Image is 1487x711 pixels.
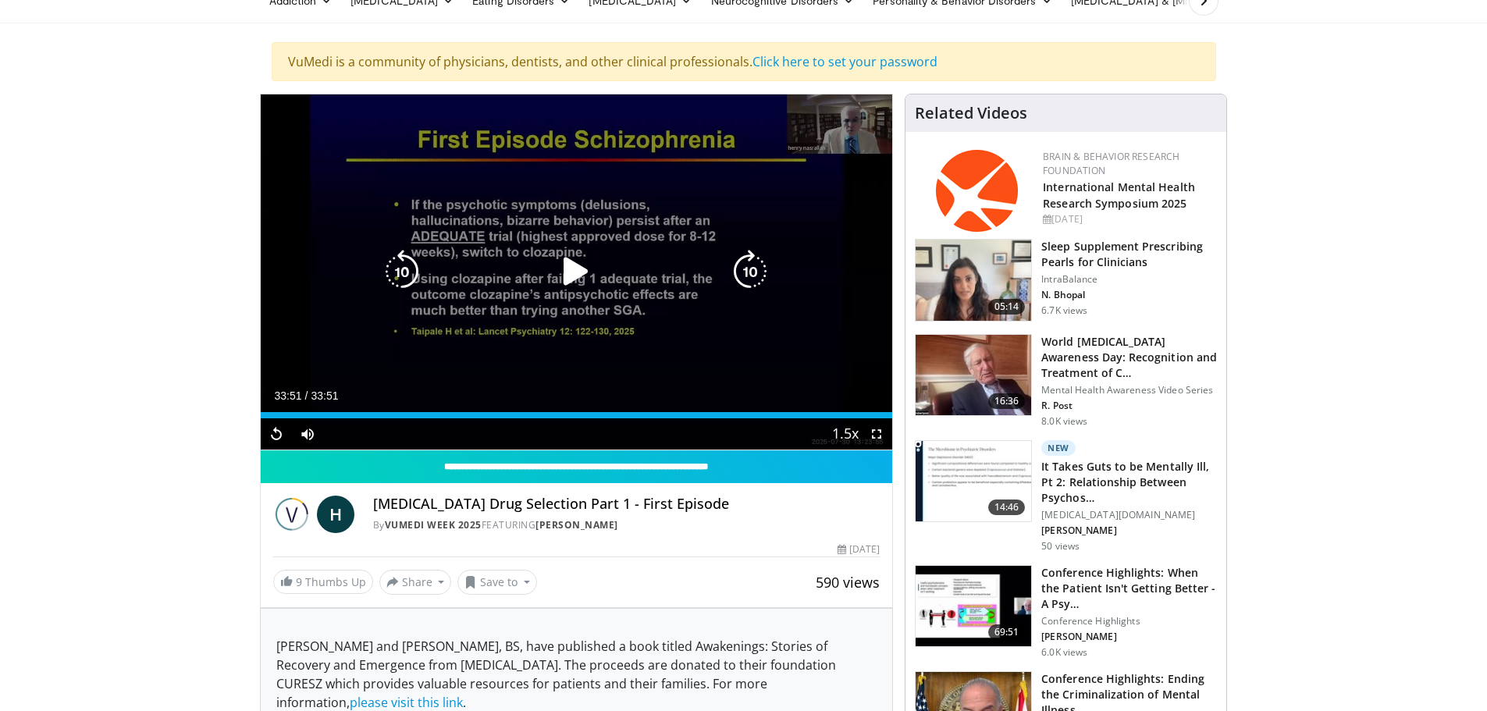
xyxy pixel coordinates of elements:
[1041,415,1087,428] p: 8.0K views
[861,418,892,450] button: Fullscreen
[1041,239,1217,270] h3: Sleep Supplement Prescribing Pearls for Clinicians
[1043,212,1214,226] div: [DATE]
[1041,509,1217,521] p: [MEDICAL_DATA][DOMAIN_NAME]
[273,570,373,594] a: 9 Thumbs Up
[379,570,452,595] button: Share
[988,499,1026,515] span: 14:46
[1041,384,1217,396] p: Mental Health Awareness Video Series
[305,389,308,402] span: /
[1041,273,1217,286] p: IntraBalance
[275,389,302,402] span: 33:51
[261,94,893,450] video-js: Video Player
[457,570,537,595] button: Save to
[373,518,880,532] div: By FEATURING
[915,104,1027,123] h4: Related Videos
[915,334,1217,428] a: 16:36 World [MEDICAL_DATA] Awareness Day: Recognition and Treatment of C… Mental Health Awareness...
[373,496,880,513] h4: [MEDICAL_DATA] Drug Selection Part 1 - First Episode
[915,239,1217,322] a: 05:14 Sleep Supplement Prescribing Pearls for Clinicians IntraBalance N. Bhopal 6.7K views
[916,441,1031,522] img: 45d9ed29-37ad-44fa-b6cc-1065f856441c.150x105_q85_crop-smart_upscale.jpg
[535,518,618,531] a: [PERSON_NAME]
[1043,150,1179,177] a: Brain & Behavior Research Foundation
[1041,646,1087,659] p: 6.0K views
[916,335,1031,416] img: dad9b3bb-f8af-4dab-abc0-c3e0a61b252e.150x105_q85_crop-smart_upscale.jpg
[915,565,1217,659] a: 69:51 Conference Highlights: When the Patient Isn't Getting Better - A Psy… Conference Highlights...
[915,440,1217,553] a: 14:46 New It Takes Guts to be Mentally Ill, Pt 2: Relationship Between Psychos… [MEDICAL_DATA][DO...
[936,150,1018,232] img: 6bc95fc0-882d-4061-9ebb-ce70b98f0866.png.150x105_q85_autocrop_double_scale_upscale_version-0.2.png
[350,694,463,711] a: please visit this link
[988,624,1026,640] span: 69:51
[1041,440,1076,456] p: New
[1041,400,1217,412] p: R. Post
[916,566,1031,647] img: 4362ec9e-0993-4580-bfd4-8e18d57e1d49.150x105_q85_crop-smart_upscale.jpg
[1041,304,1087,317] p: 6.7K views
[296,574,302,589] span: 9
[1041,565,1217,612] h3: Conference Highlights: When the Patient Isn't Getting Better - A Psy…
[272,42,1216,81] div: VuMedi is a community of physicians, dentists, and other clinical professionals.
[1041,289,1217,301] p: N. Bhopal
[916,240,1031,321] img: 38bb175e-6d6c-4ece-ba99-644c925e62de.150x105_q85_crop-smart_upscale.jpg
[1041,540,1080,553] p: 50 views
[1041,631,1217,643] p: [PERSON_NAME]
[830,418,861,450] button: Playback Rate
[752,53,937,70] a: Click here to set your password
[311,389,338,402] span: 33:51
[988,393,1026,409] span: 16:36
[261,418,292,450] button: Replay
[292,418,323,450] button: Mute
[838,542,880,556] div: [DATE]
[385,518,482,531] a: Vumedi Week 2025
[1041,459,1217,506] h3: It Takes Guts to be Mentally Ill, Pt 2: Relationship Between Psychos…
[988,299,1026,315] span: 05:14
[261,412,893,418] div: Progress Bar
[317,496,354,533] a: H
[1041,615,1217,627] p: Conference Highlights
[1041,524,1217,537] p: [PERSON_NAME]
[1043,180,1195,211] a: International Mental Health Research Symposium 2025
[1041,334,1217,381] h3: World [MEDICAL_DATA] Awareness Day: Recognition and Treatment of C…
[273,496,311,533] img: Vumedi Week 2025
[816,573,880,592] span: 590 views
